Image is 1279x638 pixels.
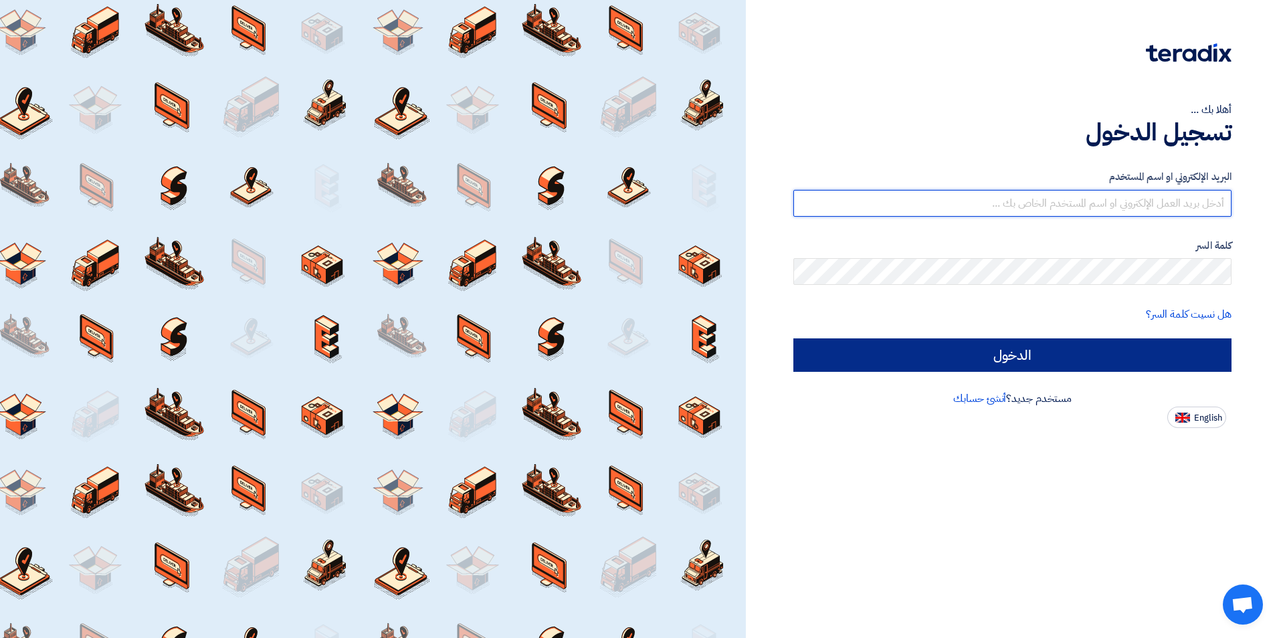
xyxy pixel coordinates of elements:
[953,391,1006,407] a: أنشئ حسابك
[793,190,1232,217] input: أدخل بريد العمل الإلكتروني او اسم المستخدم الخاص بك ...
[793,391,1232,407] div: مستخدم جديد؟
[1223,584,1263,625] div: دردشة مفتوحة
[1146,43,1232,62] img: Teradix logo
[1194,413,1222,423] span: English
[1167,407,1226,428] button: English
[1175,413,1190,423] img: en-US.png
[793,169,1232,185] label: البريد الإلكتروني او اسم المستخدم
[1146,306,1232,322] a: هل نسيت كلمة السر؟
[793,238,1232,253] label: كلمة السر
[793,338,1232,372] input: الدخول
[793,102,1232,118] div: أهلا بك ...
[793,118,1232,147] h1: تسجيل الدخول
